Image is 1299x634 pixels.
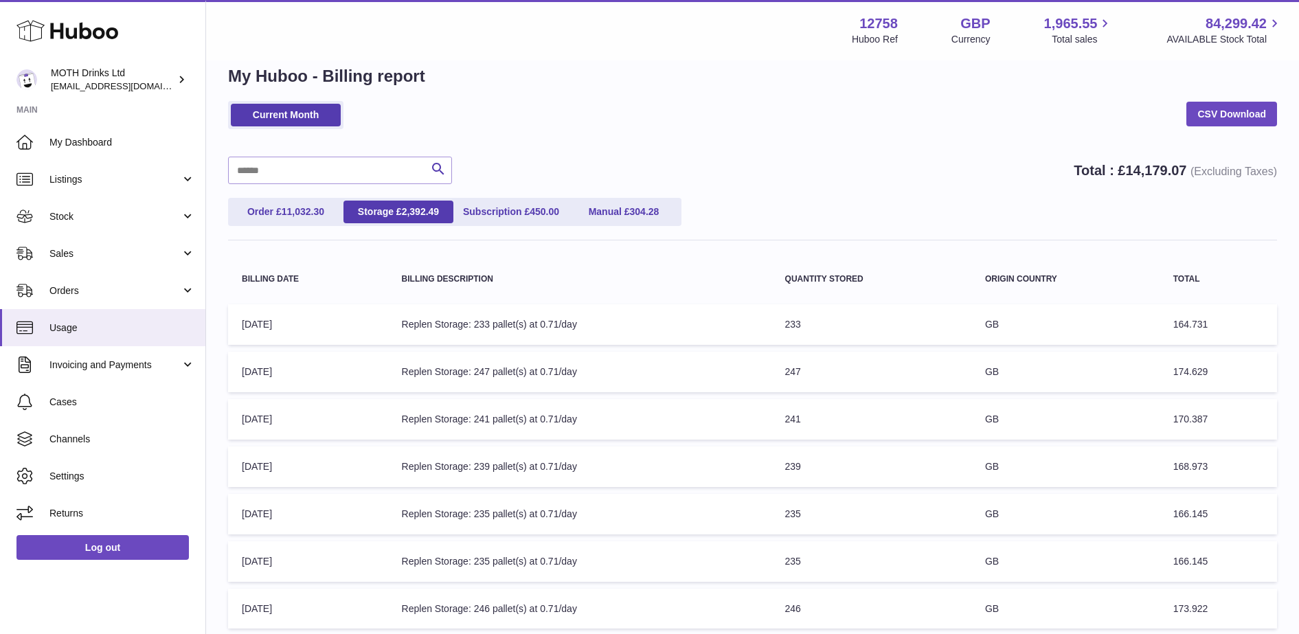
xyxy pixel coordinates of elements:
[228,446,388,487] td: [DATE]
[388,541,771,582] td: Replen Storage: 235 pallet(s) at 0.71/day
[1044,14,1114,46] a: 1,965.55 Total sales
[49,284,181,297] span: Orders
[16,69,37,90] img: internalAdmin-12758@internal.huboo.com
[530,206,559,217] span: 450.00
[971,261,1160,297] th: Origin Country
[1173,461,1208,472] span: 168.973
[49,321,195,335] span: Usage
[971,304,1160,345] td: GB
[49,396,195,409] span: Cases
[1052,33,1113,46] span: Total sales
[228,399,388,440] td: [DATE]
[49,507,195,520] span: Returns
[16,535,189,560] a: Log out
[1173,603,1208,614] span: 173.922
[971,589,1160,629] td: GB
[852,33,898,46] div: Huboo Ref
[228,304,388,345] td: [DATE]
[971,541,1160,582] td: GB
[1173,556,1208,567] span: 166.145
[771,304,971,345] td: 233
[228,261,388,297] th: Billing Date
[1173,319,1208,330] span: 164.731
[388,399,771,440] td: Replen Storage: 241 pallet(s) at 0.71/day
[49,359,181,372] span: Invoicing and Payments
[343,201,453,223] a: Storage £2,392.49
[1173,366,1208,377] span: 174.629
[49,433,195,446] span: Channels
[960,14,990,33] strong: GBP
[1190,166,1277,177] span: (Excluding Taxes)
[231,104,341,126] a: Current Month
[1206,14,1267,33] span: 84,299.42
[388,304,771,345] td: Replen Storage: 233 pallet(s) at 0.71/day
[771,494,971,534] td: 235
[971,399,1160,440] td: GB
[231,201,341,223] a: Order £11,032.30
[456,201,566,223] a: Subscription £450.00
[388,494,771,534] td: Replen Storage: 235 pallet(s) at 0.71/day
[49,247,181,260] span: Sales
[388,446,771,487] td: Replen Storage: 239 pallet(s) at 0.71/day
[1173,508,1208,519] span: 166.145
[771,352,971,392] td: 247
[49,173,181,186] span: Listings
[51,80,202,91] span: [EMAIL_ADDRESS][DOMAIN_NAME]
[228,541,388,582] td: [DATE]
[951,33,991,46] div: Currency
[859,14,898,33] strong: 12758
[1160,261,1277,297] th: Total
[1074,163,1277,178] strong: Total : £
[771,261,971,297] th: Quantity Stored
[402,206,440,217] span: 2,392.49
[771,446,971,487] td: 239
[49,136,195,149] span: My Dashboard
[388,261,771,297] th: Billing Description
[49,470,195,483] span: Settings
[228,589,388,629] td: [DATE]
[771,541,971,582] td: 235
[771,589,971,629] td: 246
[228,65,1277,87] h1: My Huboo - Billing report
[971,352,1160,392] td: GB
[388,589,771,629] td: Replen Storage: 246 pallet(s) at 0.71/day
[1044,14,1098,33] span: 1,965.55
[771,399,971,440] td: 241
[971,446,1160,487] td: GB
[1173,414,1208,424] span: 170.387
[569,201,679,223] a: Manual £304.28
[1125,163,1186,178] span: 14,179.07
[1166,14,1283,46] a: 84,299.42 AVAILABLE Stock Total
[49,210,181,223] span: Stock
[1166,33,1283,46] span: AVAILABLE Stock Total
[388,352,771,392] td: Replen Storage: 247 pallet(s) at 0.71/day
[228,494,388,534] td: [DATE]
[1186,102,1277,126] a: CSV Download
[51,67,174,93] div: MOTH Drinks Ltd
[971,494,1160,534] td: GB
[282,206,324,217] span: 11,032.30
[228,352,388,392] td: [DATE]
[630,206,659,217] span: 304.28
